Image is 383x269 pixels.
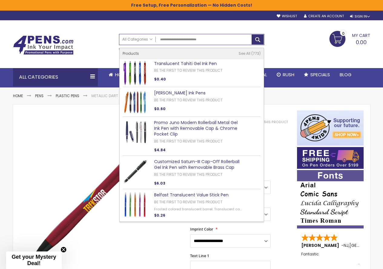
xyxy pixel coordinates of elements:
[301,252,360,265] div: Fantastic
[154,207,244,212] div: Frosted colored translucent barrel. Translucent ca...
[61,247,67,253] button: Close teaser
[297,110,364,146] img: 4pens 4 kids
[123,90,147,115] img: Cliff Gel Ink Pens
[356,38,367,46] span: 0.00
[213,45,264,57] div: Free shipping on pen orders over $199
[6,251,62,269] div: Get your Mystery Deal!Close teaser
[154,120,238,137] a: Promo Juno Modern Rollerball Metal Gel Ink Pen with Removable Cap & Chrome Pocket Clip
[251,51,261,56] span: 773
[335,68,356,81] a: Blog
[13,93,23,98] a: Home
[35,93,44,98] a: Pens
[297,170,364,228] img: font-personalization-examples
[123,120,147,145] img: Promo Juno Modern Rollerball Metal Gel Ink Pen with Removable Cap & Chrome Pocket Clip
[154,61,217,67] a: Translucent Tahiti Gel Ink Pen
[154,77,166,82] span: $0.40
[13,68,98,86] div: All Categories
[104,68,132,81] a: Home
[283,71,294,78] span: Rush
[297,147,364,169] img: Free shipping on orders over $199
[329,31,370,46] a: 0.00 0
[12,254,56,266] span: Get your Mystery Deal!
[239,51,261,56] a: See All 773
[123,159,147,184] img: Customized Saturn-III Cap-Off Rollerball Gel Ink Pen with Removable Brass Cap
[342,31,345,36] span: 0
[340,71,352,78] span: Blog
[154,97,223,103] a: Be the first to review this product
[301,242,341,248] span: [PERSON_NAME]
[350,14,370,19] div: Sign In
[91,93,125,98] li: Metallic Dart Pen
[277,14,297,18] a: Wishlist
[56,93,79,98] a: Plastic Pens
[304,14,344,18] a: Create an Account
[123,61,147,86] img: Translucent Tahiti Gel Ink Pen
[239,51,250,56] span: See All
[154,147,166,153] span: $4.84
[154,68,223,73] a: Be the first to review this product
[310,71,330,78] span: Specials
[272,68,299,81] a: Rush
[123,192,147,217] img: Belfast Translucent Value Stick Pen
[123,51,139,56] span: Products
[154,199,223,205] a: Be the first to review this product
[299,68,335,81] a: Specials
[13,35,74,55] img: 4Pens Custom Pens and Promotional Products
[154,192,229,198] a: Belfast Translucent Value Stick Pen
[25,110,182,267] img: red-metallic-dart-pen-55600_1.jpg
[190,227,213,232] span: Imprint Color
[154,213,165,218] span: $0.26
[344,242,348,248] span: NJ
[154,172,223,177] a: Be the first to review this product
[154,181,165,186] span: $6.03
[119,34,156,44] a: All Categories
[154,90,206,96] a: [PERSON_NAME] Ink Pens
[122,37,153,42] span: All Categories
[154,139,223,144] a: Be the first to review this product
[190,253,209,258] span: Text Line 1
[115,71,127,78] span: Home
[154,159,239,170] a: Customized Saturn-III Cap-Off Rollerball Gel Ink Pen with Removable Brass Cap
[154,106,166,111] span: $0.60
